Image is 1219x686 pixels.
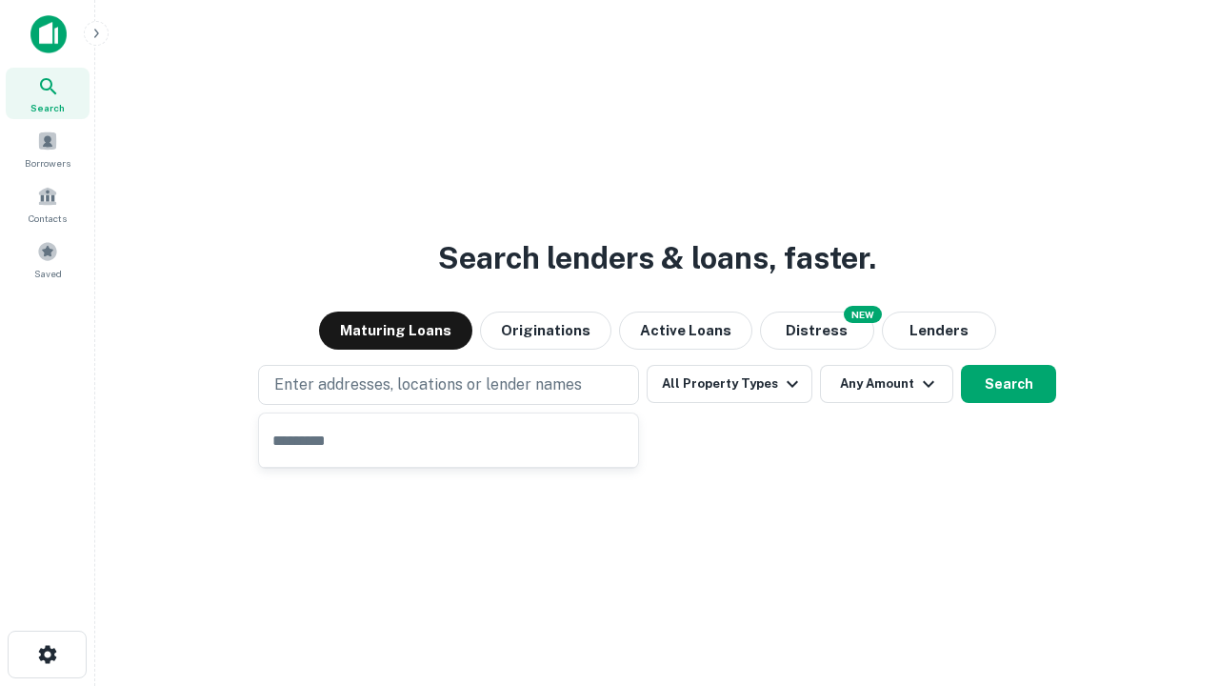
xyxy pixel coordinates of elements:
a: Borrowers [6,123,90,174]
button: Search distressed loans with lien and other non-mortgage details. [760,312,874,350]
span: Saved [34,266,62,281]
iframe: Chat Widget [1124,534,1219,625]
span: Borrowers [25,155,70,171]
span: Contacts [29,211,67,226]
button: Active Loans [619,312,752,350]
span: Search [30,100,65,115]
a: Saved [6,233,90,285]
p: Enter addresses, locations or lender names [274,373,582,396]
button: Enter addresses, locations or lender names [258,365,639,405]
button: Originations [480,312,611,350]
img: capitalize-icon.png [30,15,67,53]
button: Any Amount [820,365,953,403]
button: All Property Types [647,365,812,403]
button: Maturing Loans [319,312,472,350]
button: Search [961,365,1056,403]
div: NEW [844,306,882,323]
a: Search [6,68,90,119]
h3: Search lenders & loans, faster. [438,235,876,281]
button: Lenders [882,312,996,350]
a: Contacts [6,178,90,230]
